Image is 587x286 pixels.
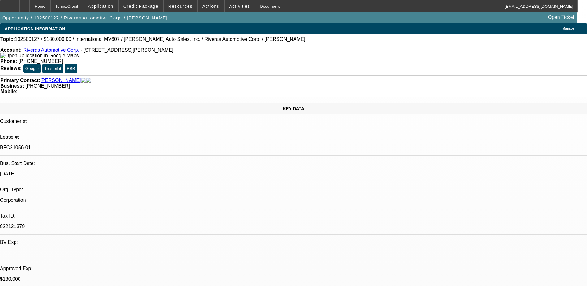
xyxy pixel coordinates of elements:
[119,0,163,12] button: Credit Package
[0,53,79,58] a: View Google Maps
[0,53,79,58] img: Open up location in Google Maps
[225,0,255,12] button: Activities
[81,47,174,53] span: - [STREET_ADDRESS][PERSON_NAME]
[0,78,40,83] strong: Primary Contact:
[0,47,22,53] strong: Account:
[81,78,86,83] img: facebook-icon.png
[65,64,77,73] button: BBB
[0,37,15,42] strong: Topic:
[23,64,41,73] button: Google
[40,78,81,83] a: [PERSON_NAME]
[19,58,63,64] span: [PHONE_NUMBER]
[202,4,219,9] span: Actions
[229,4,250,9] span: Activities
[123,4,158,9] span: Credit Package
[198,0,224,12] button: Actions
[86,78,91,83] img: linkedin-icon.png
[83,0,118,12] button: Application
[23,47,79,53] a: Riveras Automotive Corp.
[5,26,65,31] span: APPLICATION INFORMATION
[563,27,574,30] span: Manage
[168,4,192,9] span: Resources
[42,64,63,73] button: Trustpilot
[0,83,24,89] strong: Business:
[15,37,305,42] span: 102500127 / $180,000.00 / International MV607 / [PERSON_NAME] Auto Sales, Inc. / Riveras Automoti...
[25,83,70,89] span: [PHONE_NUMBER]
[2,15,168,20] span: Opportunity / 102500127 / Riveras Automotive Corp. / [PERSON_NAME]
[546,12,577,23] a: Open Ticket
[164,0,197,12] button: Resources
[0,66,22,71] strong: Reviews:
[283,106,304,111] span: KEY DATA
[88,4,113,9] span: Application
[0,58,17,64] strong: Phone:
[0,89,18,94] strong: Mobile:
